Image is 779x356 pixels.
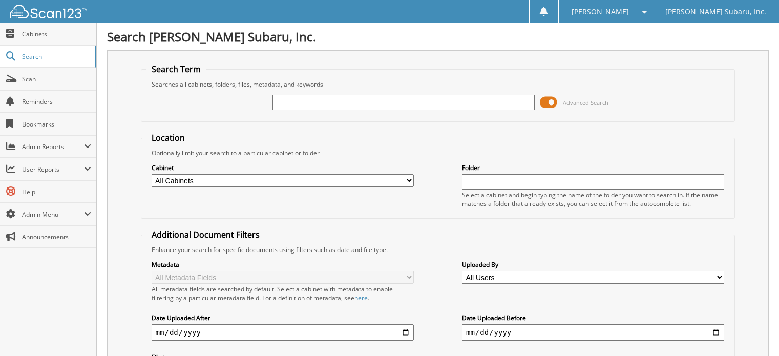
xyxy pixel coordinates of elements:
div: Optionally limit your search to a particular cabinet or folder [146,149,730,157]
span: Admin Menu [22,210,84,219]
span: Advanced Search [563,99,608,107]
a: here [354,294,368,302]
label: Cabinet [152,163,414,172]
span: [PERSON_NAME] [572,9,629,15]
label: Uploaded By [462,260,724,269]
h1: Search [PERSON_NAME] Subaru, Inc. [107,28,769,45]
legend: Additional Document Filters [146,229,265,240]
span: Admin Reports [22,142,84,151]
span: Cabinets [22,30,91,38]
span: User Reports [22,165,84,174]
div: Enhance your search for specific documents using filters such as date and file type. [146,245,730,254]
span: Help [22,187,91,196]
iframe: Chat Widget [728,307,779,356]
span: Announcements [22,233,91,241]
span: Search [22,52,90,61]
span: Bookmarks [22,120,91,129]
div: All metadata fields are searched by default. Select a cabinet with metadata to enable filtering b... [152,285,414,302]
span: Reminders [22,97,91,106]
label: Date Uploaded Before [462,313,724,322]
span: Scan [22,75,91,83]
img: scan123-logo-white.svg [10,5,87,18]
label: Date Uploaded After [152,313,414,322]
legend: Search Term [146,64,206,75]
label: Metadata [152,260,414,269]
input: start [152,324,414,341]
div: Searches all cabinets, folders, files, metadata, and keywords [146,80,730,89]
input: end [462,324,724,341]
legend: Location [146,132,190,143]
label: Folder [462,163,724,172]
span: [PERSON_NAME] Subaru, Inc. [665,9,766,15]
div: Select a cabinet and begin typing the name of the folder you want to search in. If the name match... [462,191,724,208]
